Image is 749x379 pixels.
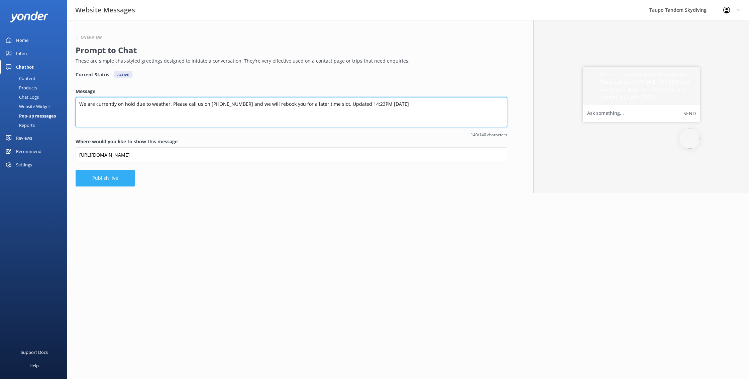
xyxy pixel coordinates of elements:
div: Home [16,33,28,47]
div: Recommend [16,145,41,158]
h2: Prompt to Chat [76,44,504,57]
label: Message [76,88,507,95]
h3: Website Messages [75,5,135,15]
a: Website Widget [4,102,67,111]
h5: We are currently on hold due to weather. Please call us on [PHONE_NUMBER] and we will rebook you ... [599,71,696,101]
input: https://www.example.com/page [76,147,507,162]
div: Reports [4,121,35,130]
a: Content [4,74,67,83]
button: Send [683,109,696,118]
a: Pop-up messages [4,111,67,121]
div: Chatbot [16,60,34,74]
a: Chat Logs [4,92,67,102]
div: Pop-up messages [4,111,56,121]
div: Support Docs [21,346,48,359]
h4: Current Status [76,71,109,78]
textarea: We are currently on hold due to weather. Please call us on [PHONE_NUMBER] and we will rebook you ... [76,97,507,127]
div: Products [4,83,37,92]
div: Content [4,74,35,83]
label: Ask something... [587,109,624,118]
a: Reports [4,121,67,130]
h6: Overview [81,35,102,40]
div: Help [29,359,39,372]
div: Settings [16,158,32,171]
div: Website Widget [4,102,50,111]
button: Publish live [76,170,135,186]
p: These are simple chat-styled greetings designed to initiate a conversation. They're very effectiv... [76,57,504,65]
img: yonder-white-logo.png [10,11,48,22]
button: Overview [76,35,102,40]
div: Reviews [16,131,32,145]
span: 140/140 characters [76,132,507,138]
div: Chat Logs [4,92,39,102]
div: Active [114,71,132,78]
label: Where would you like to show this message [76,138,507,145]
div: Inbox [16,47,28,60]
a: Products [4,83,67,92]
